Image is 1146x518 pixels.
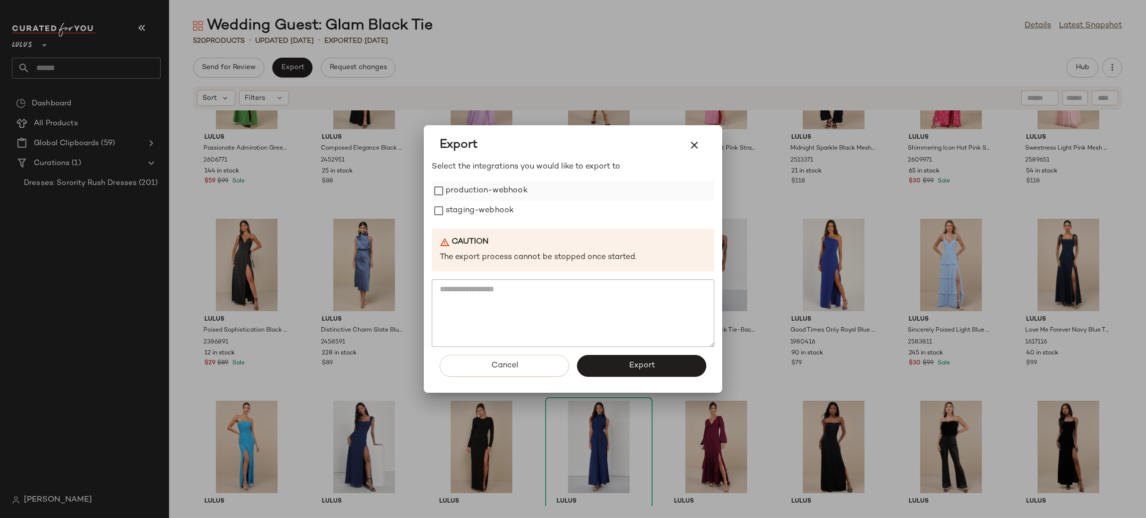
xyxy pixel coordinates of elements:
span: Cancel [490,361,518,370]
p: The export process cannot be stopped once started. [440,252,706,263]
label: production-webhook [446,181,528,201]
span: Export [440,137,477,153]
span: Export [628,361,655,370]
button: Export [577,355,706,377]
button: Cancel [440,355,569,377]
p: Select the integrations you would like to export to [432,161,714,173]
b: Caution [452,237,488,248]
label: staging-webhook [446,201,514,221]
